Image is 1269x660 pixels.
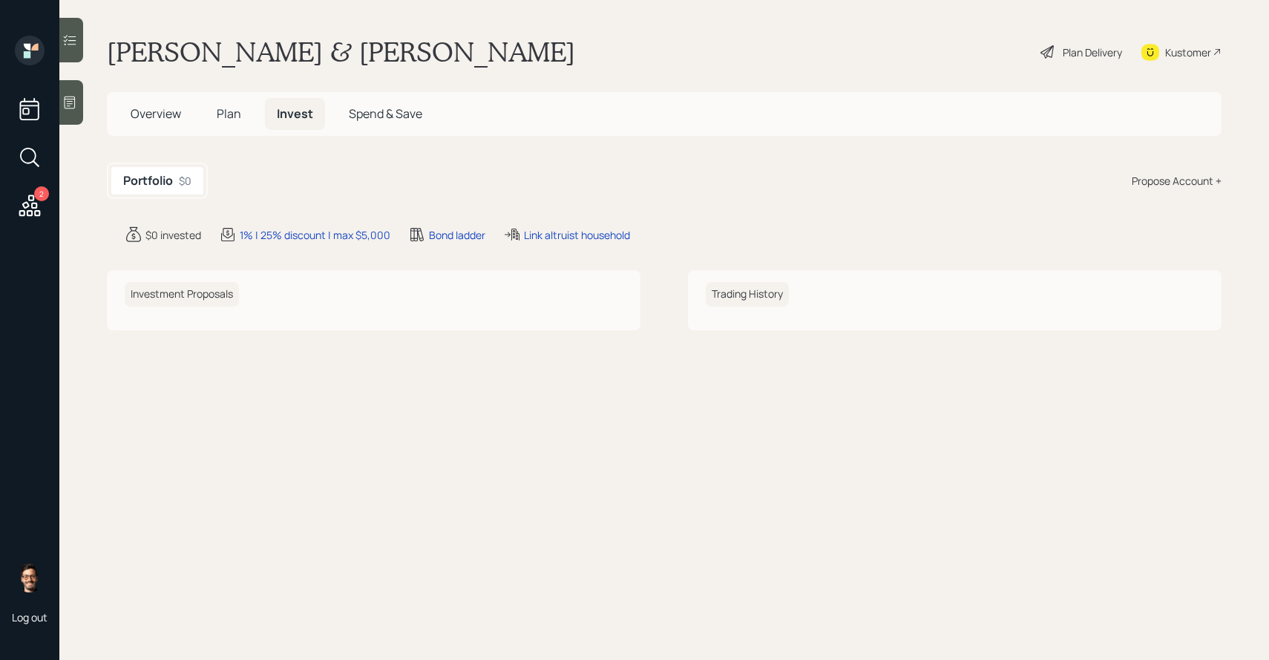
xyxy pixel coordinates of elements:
[179,173,191,189] div: $0
[706,282,789,307] h6: Trading History
[524,227,630,243] div: Link altruist household
[131,105,181,122] span: Overview
[217,105,241,122] span: Plan
[125,282,239,307] h6: Investment Proposals
[145,227,201,243] div: $0 invested
[1063,45,1122,60] div: Plan Delivery
[1165,45,1211,60] div: Kustomer
[107,36,575,68] h1: [PERSON_NAME] & [PERSON_NAME]
[349,105,422,122] span: Spend & Save
[277,105,313,122] span: Invest
[429,227,485,243] div: Bond ladder
[12,610,47,624] div: Log out
[34,186,49,201] div: 2
[123,174,173,188] h5: Portfolio
[15,563,45,592] img: sami-boghos-headshot.png
[240,227,390,243] div: 1% | 25% discount | max $5,000
[1132,173,1222,189] div: Propose Account +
